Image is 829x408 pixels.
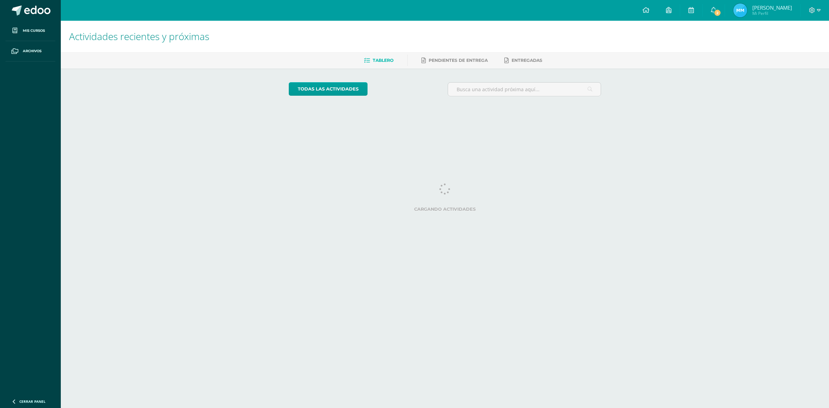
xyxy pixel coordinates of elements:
span: [PERSON_NAME] [752,4,792,11]
a: todas las Actividades [289,82,368,96]
a: Pendientes de entrega [421,55,488,66]
label: Cargando actividades [289,207,601,212]
span: Mis cursos [23,28,45,34]
span: Archivos [23,48,41,54]
a: Tablero [364,55,393,66]
span: Entregadas [512,58,542,63]
span: Mi Perfil [752,10,792,16]
input: Busca una actividad próxima aquí... [448,83,601,96]
span: Pendientes de entrega [429,58,488,63]
span: Actividades recientes y próximas [69,30,209,43]
span: Tablero [373,58,393,63]
span: Cerrar panel [19,399,46,404]
a: Entregadas [504,55,542,66]
a: Archivos [6,41,55,61]
a: Mis cursos [6,21,55,41]
img: ca4d86985d57376c57cdb4b3b58a75f4.png [733,3,747,17]
span: 2 [714,9,721,17]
